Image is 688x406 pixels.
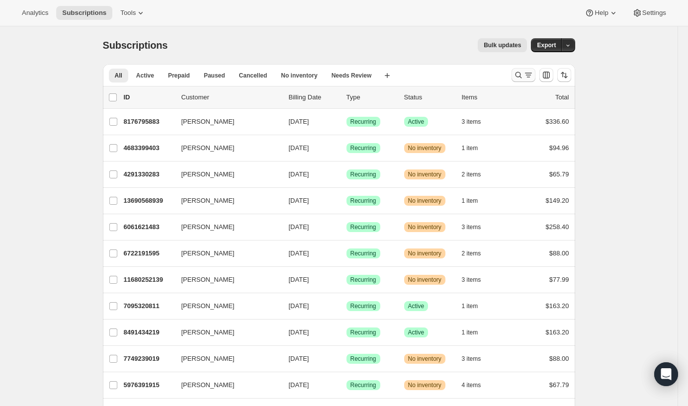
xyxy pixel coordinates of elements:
span: Help [595,9,608,17]
div: 13690568939[PERSON_NAME][DATE]SuccessRecurringWarningNo inventory1 item$149.20 [124,194,569,208]
button: [PERSON_NAME] [175,245,275,261]
span: Subscriptions [62,9,106,17]
button: 3 items [462,220,492,234]
span: 2 items [462,170,481,178]
span: [PERSON_NAME] [181,301,235,311]
button: [PERSON_NAME] [175,166,275,182]
span: Active [408,302,425,310]
span: $67.79 [549,381,569,389]
button: [PERSON_NAME] [175,351,275,367]
button: Tools [114,6,152,20]
p: 13690568939 [124,196,173,206]
span: Active [136,72,154,80]
button: Export [531,38,562,52]
span: Prepaid [168,72,190,80]
span: Recurring [350,381,376,389]
span: Analytics [22,9,48,17]
button: [PERSON_NAME] [175,298,275,314]
button: [PERSON_NAME] [175,219,275,235]
div: 4291330283[PERSON_NAME][DATE]SuccessRecurringWarningNo inventory2 items$65.79 [124,167,569,181]
button: [PERSON_NAME] [175,193,275,209]
button: 1 item [462,141,489,155]
span: [PERSON_NAME] [181,169,235,179]
button: Settings [626,6,672,20]
span: [PERSON_NAME] [181,248,235,258]
span: No inventory [408,223,441,231]
button: 3 items [462,352,492,366]
div: 8491434219[PERSON_NAME][DATE]SuccessRecurringSuccessActive1 item$163.20 [124,325,569,339]
p: 8176795883 [124,117,173,127]
span: 1 item [462,302,478,310]
p: 5976391915 [124,380,173,390]
span: [DATE] [289,144,309,152]
span: [DATE] [289,276,309,283]
p: Total [555,92,569,102]
span: $88.00 [549,355,569,362]
span: Bulk updates [484,41,521,49]
button: Subscriptions [56,6,112,20]
span: No inventory [408,249,441,257]
button: 2 items [462,246,492,260]
span: Recurring [350,197,376,205]
button: 1 item [462,299,489,313]
span: [PERSON_NAME] [181,143,235,153]
div: 7749239019[PERSON_NAME][DATE]SuccessRecurringWarningNo inventory3 items$88.00 [124,352,569,366]
span: Tools [120,9,136,17]
div: 7095320811[PERSON_NAME][DATE]SuccessRecurringSuccessActive1 item$163.20 [124,299,569,313]
div: Items [462,92,512,102]
div: 11680252139[PERSON_NAME][DATE]SuccessRecurringWarningNo inventory3 items$77.99 [124,273,569,287]
span: No inventory [408,381,441,389]
button: Sort the results [557,68,571,82]
div: 5976391915[PERSON_NAME][DATE]SuccessRecurringWarningNo inventory4 items$67.79 [124,378,569,392]
button: [PERSON_NAME] [175,272,275,288]
button: [PERSON_NAME] [175,114,275,130]
span: 1 item [462,197,478,205]
span: [DATE] [289,302,309,310]
span: $149.20 [546,197,569,204]
span: $163.20 [546,328,569,336]
span: No inventory [408,197,441,205]
span: [DATE] [289,355,309,362]
p: 11680252139 [124,275,173,285]
div: Open Intercom Messenger [654,362,678,386]
div: 6722191595[PERSON_NAME][DATE]SuccessRecurringWarningNo inventory2 items$88.00 [124,246,569,260]
span: [DATE] [289,223,309,231]
button: Search and filter results [512,68,535,82]
p: 4291330283 [124,169,173,179]
button: [PERSON_NAME] [175,140,275,156]
span: [PERSON_NAME] [181,196,235,206]
p: ID [124,92,173,102]
span: Recurring [350,118,376,126]
span: No inventory [408,276,441,284]
p: 4683399403 [124,143,173,153]
span: $163.20 [546,302,569,310]
span: [DATE] [289,381,309,389]
span: Recurring [350,276,376,284]
button: Create new view [379,69,395,82]
span: Recurring [350,302,376,310]
span: No inventory [408,170,441,178]
button: [PERSON_NAME] [175,325,275,340]
span: [DATE] [289,249,309,257]
span: Recurring [350,144,376,152]
span: [DATE] [289,328,309,336]
button: Analytics [16,6,54,20]
div: Type [346,92,396,102]
span: $258.40 [546,223,569,231]
span: [DATE] [289,197,309,204]
span: $336.60 [546,118,569,125]
span: 3 items [462,223,481,231]
p: 7095320811 [124,301,173,311]
p: 7749239019 [124,354,173,364]
span: 3 items [462,118,481,126]
span: No inventory [408,144,441,152]
span: Recurring [350,223,376,231]
span: Recurring [350,249,376,257]
p: 8491434219 [124,327,173,337]
div: IDCustomerBilling DateTypeStatusItemsTotal [124,92,569,102]
button: 1 item [462,325,489,339]
div: 6061621483[PERSON_NAME][DATE]SuccessRecurringWarningNo inventory3 items$258.40 [124,220,569,234]
span: 1 item [462,328,478,336]
span: 4 items [462,381,481,389]
p: Customer [181,92,281,102]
